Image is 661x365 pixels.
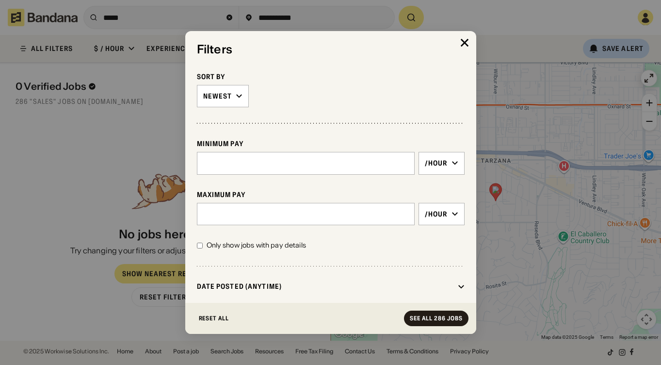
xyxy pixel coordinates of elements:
div: Reset All [199,315,229,321]
div: Only show jobs with pay details [207,241,306,250]
div: Sort By [197,72,465,81]
div: Minimum Pay [197,139,465,148]
div: /hour [425,159,448,167]
div: See all 286 jobs [410,315,462,321]
div: Date Posted (Anytime) [197,282,454,291]
div: /hour [425,210,448,218]
div: Maximum Pay [197,190,465,199]
div: Filters [197,43,465,57]
div: Newest [203,92,232,100]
